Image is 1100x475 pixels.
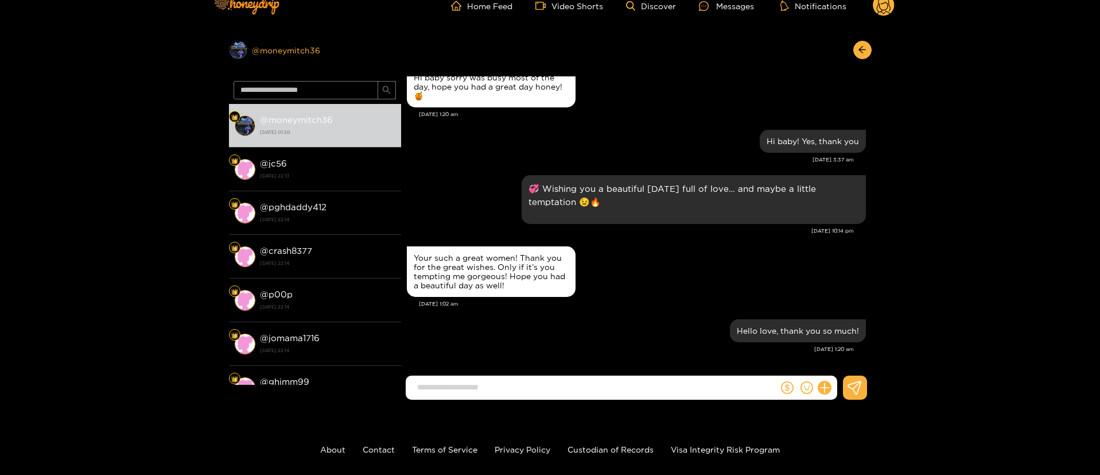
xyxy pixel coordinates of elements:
[419,300,866,308] div: [DATE] 1:02 am
[626,1,676,11] a: Discover
[260,246,312,256] strong: @ crash8377
[260,302,395,312] strong: [DATE] 22:14
[535,1,551,11] span: video-camera
[260,333,320,343] strong: @ jomama1716
[522,175,866,224] div: Aug. 24, 10:14 pm
[800,381,813,394] span: smile
[378,81,396,99] button: search
[235,334,255,354] img: conversation
[737,326,859,335] div: Hello love, thank you so much!
[451,1,467,11] span: home
[231,288,238,295] img: Fan Level
[419,110,866,118] div: [DATE] 1:20 am
[414,73,569,101] div: Hi baby sorry was busy most of the day, hope you had a great day honey! 🍯
[568,445,654,454] a: Custodian of Records
[231,114,238,121] img: Fan Level
[528,182,859,208] p: 💞 Wishing you a beautiful [DATE] full of love… and maybe a little temptation 😉🔥
[260,115,333,125] strong: @ moneymitch36
[767,137,859,146] div: Hi baby! Yes, thank you
[235,290,255,311] img: conversation
[235,115,255,136] img: conversation
[320,445,345,454] a: About
[853,41,872,59] button: arrow-left
[260,127,395,137] strong: [DATE] 01:20
[260,202,326,212] strong: @ pghdaddy412
[260,258,395,268] strong: [DATE] 22:14
[231,376,238,383] img: Fan Level
[231,157,238,164] img: Fan Level
[730,319,866,342] div: Aug. 25, 1:20 am
[382,86,391,95] span: search
[760,130,866,153] div: Aug. 24, 3:37 am
[451,1,512,11] a: Home Feed
[495,445,550,454] a: Privacy Policy
[229,41,401,59] div: @moneymitch36
[671,445,780,454] a: Visa Integrity Risk Program
[407,227,854,235] div: [DATE] 10:14 pm
[535,1,603,11] a: Video Shorts
[781,381,794,394] span: dollar
[260,159,287,168] strong: @ jc56
[412,445,477,454] a: Terms of Service
[414,253,569,290] div: Your such a great women! Thank you for the great wishes. Only if it’s you tempting me gorgeous! H...
[260,171,395,181] strong: [DATE] 22:31
[231,332,238,339] img: Fan Level
[235,246,255,267] img: conversation
[231,201,238,208] img: Fan Level
[260,345,395,356] strong: [DATE] 22:14
[858,45,866,55] span: arrow-left
[779,379,796,396] button: dollar
[260,214,395,225] strong: [DATE] 22:14
[260,377,309,387] strong: @ ghimm99
[407,345,854,353] div: [DATE] 1:20 am
[407,66,576,107] div: Aug. 24, 1:20 am
[363,445,395,454] a: Contact
[235,203,255,223] img: conversation
[235,377,255,398] img: conversation
[407,156,854,164] div: [DATE] 3:37 am
[260,289,293,299] strong: @ p00p
[231,245,238,252] img: Fan Level
[407,246,576,297] div: Aug. 25, 1:02 am
[235,159,255,180] img: conversation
